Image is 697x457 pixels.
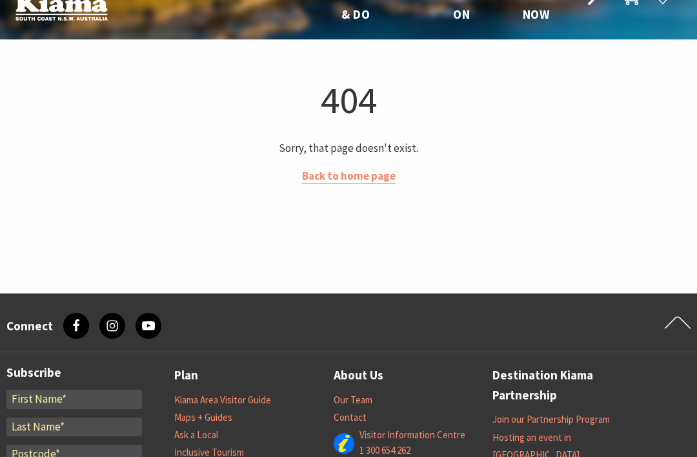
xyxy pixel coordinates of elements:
a: Join our Partnership Program [492,413,610,426]
input: Last Name* [6,418,142,437]
a: About Us [334,365,383,386]
h1: 404 [5,75,692,124]
p: Sorry, that page doesn't exist. [5,140,692,157]
a: Ask a Local [174,429,218,441]
a: 1 300 654 262 [359,444,410,457]
h3: Connect [6,319,53,334]
a: Our Team [334,394,372,407]
h3: Subscribe [6,365,142,380]
a: Visitor Information Centre [359,429,465,441]
a: Back to home page [302,169,396,184]
a: Kiama Area Visitor Guide [174,394,271,407]
a: Plan [174,365,198,386]
a: Maps + Guides [174,411,232,424]
input: First Name* [6,390,142,409]
a: Destination Kiama Partnership [492,365,652,405]
a: Contact [334,411,367,424]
